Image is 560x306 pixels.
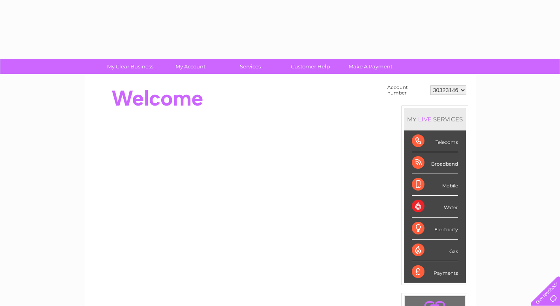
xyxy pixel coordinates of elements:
[412,152,458,174] div: Broadband
[412,261,458,283] div: Payments
[218,59,283,74] a: Services
[412,218,458,240] div: Electricity
[417,115,433,123] div: LIVE
[278,59,343,74] a: Customer Help
[158,59,223,74] a: My Account
[412,174,458,196] div: Mobile
[404,108,466,130] div: MY SERVICES
[338,59,403,74] a: Make A Payment
[385,83,428,98] td: Account number
[412,196,458,217] div: Water
[412,130,458,152] div: Telecoms
[98,59,163,74] a: My Clear Business
[412,240,458,261] div: Gas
